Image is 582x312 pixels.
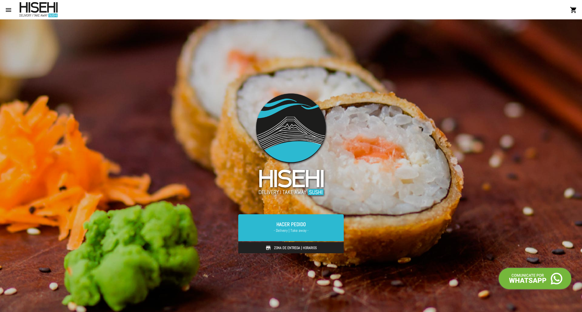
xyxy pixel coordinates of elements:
[246,228,336,234] span: - Delivery | Take away -
[238,242,344,254] a: Zona de Entrega | Horarios
[497,266,573,291] img: call-whatsapp.png
[265,245,271,251] img: store.svg
[238,214,344,241] a: Hacer Pedido
[570,6,577,14] mat-icon: shopping_cart
[250,87,332,202] img: logo-slider3.png
[5,6,12,14] mat-icon: menu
